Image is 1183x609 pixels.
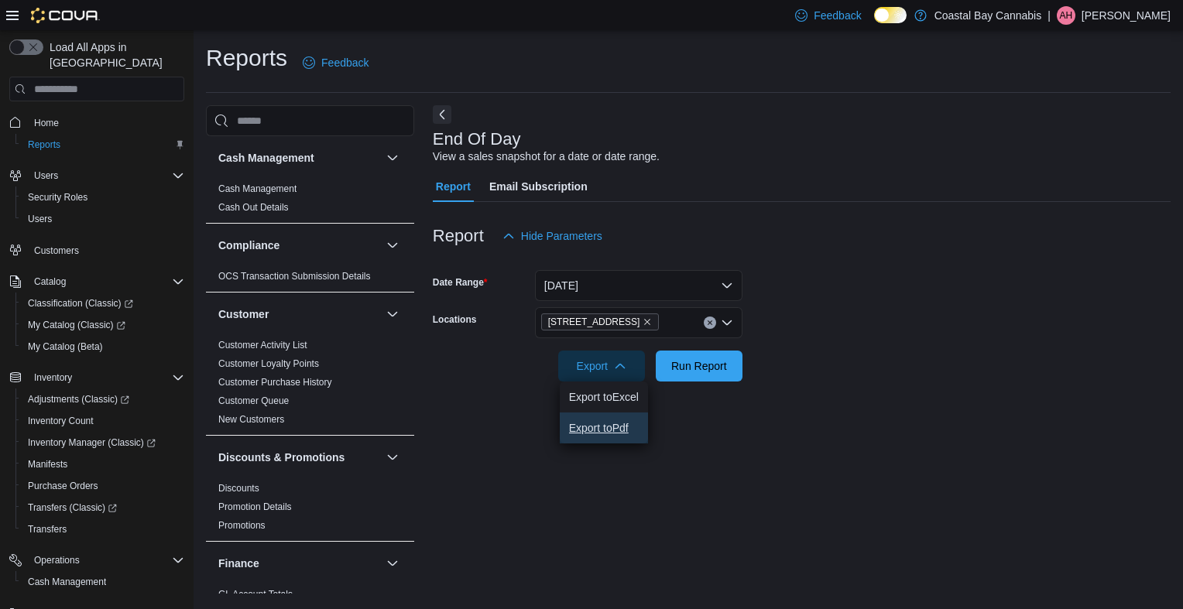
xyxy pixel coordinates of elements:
[218,339,307,351] span: Customer Activity List
[22,188,184,207] span: Security Roles
[28,139,60,151] span: Reports
[22,498,123,517] a: Transfers (Classic)
[34,371,72,384] span: Inventory
[28,114,65,132] a: Home
[433,313,477,326] label: Locations
[22,573,112,591] a: Cash Management
[218,358,319,369] a: Customer Loyalty Points
[218,501,292,513] span: Promotion Details
[28,241,85,260] a: Customers
[218,150,314,166] h3: Cash Management
[28,191,87,204] span: Security Roles
[22,294,184,313] span: Classification (Classic)
[15,388,190,410] a: Adjustments (Classic)
[15,518,190,540] button: Transfers
[28,551,86,570] button: Operations
[15,475,190,497] button: Purchase Orders
[218,202,289,213] a: Cash Out Details
[15,571,190,593] button: Cash Management
[218,238,380,253] button: Compliance
[34,245,79,257] span: Customers
[22,412,184,430] span: Inventory Count
[28,297,133,310] span: Classification (Classic)
[22,135,67,154] a: Reports
[15,432,190,453] a: Inventory Manager (Classic)
[28,272,72,291] button: Catalog
[704,316,716,329] button: Clear input
[721,316,733,329] button: Open list of options
[567,351,636,381] span: Export
[15,410,190,432] button: Inventory Count
[15,134,190,156] button: Reports
[22,390,184,409] span: Adjustments (Classic)
[28,241,184,260] span: Customers
[28,393,129,405] span: Adjustments (Classic)
[433,276,488,289] label: Date Range
[521,228,602,244] span: Hide Parameters
[218,340,307,351] a: Customer Activity List
[31,8,100,23] img: Cova
[218,483,259,494] a: Discounts
[1048,6,1051,25] p: |
[43,39,184,70] span: Load All Apps in [GEOGRAPHIC_DATA]
[383,149,402,167] button: Cash Management
[22,433,184,452] span: Inventory Manager (Classic)
[541,313,660,330] span: 1095 Sunshine Coast Hwy
[28,458,67,470] span: Manifests
[218,238,279,253] h3: Compliance
[34,554,80,566] span: Operations
[28,319,125,331] span: My Catalog (Classic)
[22,188,94,207] a: Security Roles
[22,337,184,356] span: My Catalog (Beta)
[218,501,292,512] a: Promotion Details
[383,305,402,323] button: Customer
[28,368,78,387] button: Inventory
[218,183,297,194] a: Cash Management
[643,317,652,327] button: Remove 1095 Sunshine Coast Hwy from selection in this group
[558,351,645,381] button: Export
[22,135,184,154] span: Reports
[28,415,94,427] span: Inventory Count
[28,436,156,449] span: Inventory Manager (Classic)
[218,150,380,166] button: Cash Management
[934,6,1042,25] p: Coastal Bay Cannabis
[569,422,639,434] span: Export to Pdf
[383,448,402,467] button: Discounts & Promotions
[22,412,100,430] a: Inventory Count
[569,391,639,403] span: Export to Excel
[218,519,266,532] span: Promotions
[22,316,132,334] a: My Catalog (Classic)
[218,306,380,322] button: Customer
[28,501,117,514] span: Transfers (Classic)
[15,186,190,208] button: Security Roles
[560,381,648,412] button: Export toExcel
[218,376,332,388] span: Customer Purchase History
[874,7,907,23] input: Dark Mode
[34,275,66,288] span: Catalog
[321,55,369,70] span: Feedback
[3,111,190,133] button: Home
[3,165,190,186] button: Users
[3,367,190,388] button: Inventory
[22,477,184,495] span: Purchase Orders
[15,293,190,314] a: Classification (Classic)
[28,272,184,291] span: Catalog
[3,239,190,262] button: Customers
[22,294,139,313] a: Classification (Classic)
[22,455,184,474] span: Manifests
[22,477,105,495] a: Purchase Orders
[218,183,297,195] span: Cash Management
[218,270,371,282] span: OCS Transaction Submission Details
[218,482,259,494] span: Discounts
[814,8,861,23] span: Feedback
[22,210,184,228] span: Users
[218,271,371,282] a: OCS Transaction Submission Details
[218,520,266,531] a: Promotions
[656,351,742,381] button: Run Report
[28,576,106,588] span: Cash Management
[1060,6,1073,25] span: AH
[28,368,184,387] span: Inventory
[28,523,67,535] span: Transfers
[218,414,284,425] a: New Customers
[22,573,184,591] span: Cash Management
